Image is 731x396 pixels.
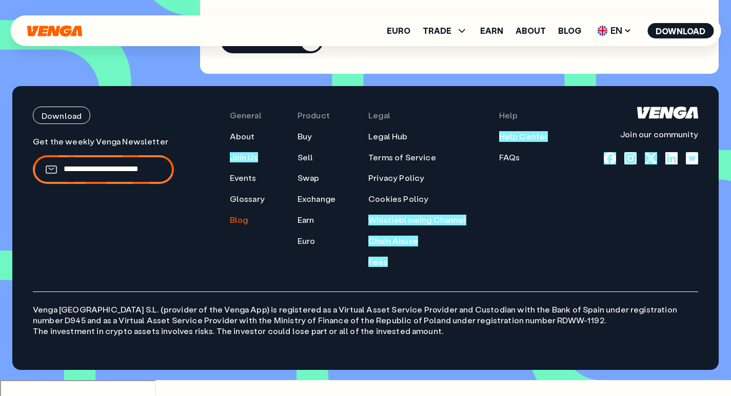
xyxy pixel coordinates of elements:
a: instagram [624,152,637,164]
a: Euro [298,236,315,246]
p: Get the weekly Venga Newsletter [33,136,174,147]
a: Events [230,173,256,183]
div: Domain Overview [39,60,92,67]
a: Sell [298,152,313,163]
a: Exchange [298,194,335,204]
a: Cookies Policy [368,194,428,204]
a: linkedin [665,152,678,164]
span: TRADE [423,25,468,37]
a: Help Center [499,131,548,142]
span: Product [298,110,330,121]
a: Glossary [230,194,265,204]
span: EN [594,23,635,39]
div: Keywords by Traffic [113,60,173,67]
a: About [516,27,546,35]
img: tab_keywords_by_traffic_grey.svg [102,59,110,68]
button: Download [33,107,90,124]
a: Privacy Policy [368,173,424,183]
svg: Home [26,25,83,37]
a: Whistleblowing Channel [368,215,466,225]
a: Chain Abuse [368,236,418,246]
a: Blog [230,215,248,225]
p: Join our community [604,129,698,140]
a: Fees [368,257,388,267]
a: Download [33,107,174,124]
a: Terms of Service [368,152,436,163]
span: Legal [368,110,390,121]
a: Swap [298,173,320,183]
a: Legal Hub [368,131,407,142]
div: Domain: [DOMAIN_NAME] [27,27,113,35]
span: Help [499,110,518,121]
div: v 4.0.25 [29,16,50,25]
a: x [645,152,657,164]
a: Euro [387,27,410,35]
img: tab_domain_overview_orange.svg [28,59,36,68]
img: logo_orange.svg [16,16,25,25]
span: General [230,110,262,121]
span: TRADE [423,27,451,35]
a: Blog [558,27,581,35]
img: flag-uk [597,26,607,36]
button: Download [647,23,714,38]
a: Earn [480,27,503,35]
img: website_grey.svg [16,27,25,35]
a: About [230,131,255,142]
a: fb [604,152,616,164]
p: Venga [GEOGRAPHIC_DATA] S.L. (provider of the Venga App) is registered as a Virtual Asset Service... [33,291,698,336]
a: FAQs [499,152,520,163]
a: warpcast [686,152,698,164]
a: Buy [298,131,312,142]
svg: Home [637,107,698,119]
a: Earn [298,215,314,225]
a: Join Us [230,152,258,163]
